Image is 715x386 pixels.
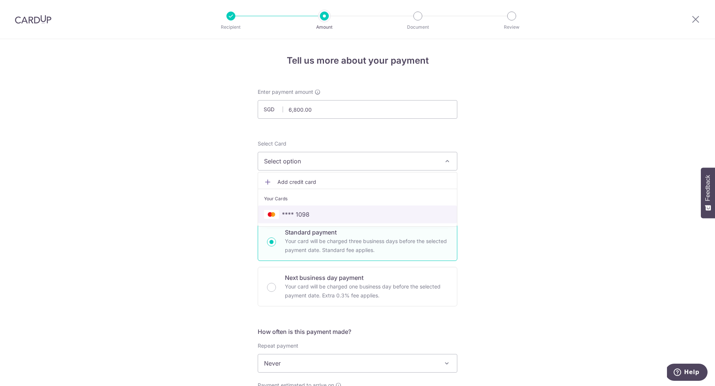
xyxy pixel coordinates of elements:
p: Amount [297,23,352,31]
span: Feedback [705,175,711,201]
p: Your card will be charged one business day before the selected payment date. Extra 0.3% fee applies. [285,282,448,300]
label: Repeat payment [258,342,298,350]
h4: Tell us more about your payment [258,54,457,67]
p: Your card will be charged three business days before the selected payment date. Standard fee appl... [285,237,448,255]
iframe: Opens a widget where you can find more information [667,364,708,382]
a: Add credit card [258,175,457,189]
button: Feedback - Show survey [701,168,715,218]
p: Document [390,23,445,31]
span: Enter payment amount [258,88,313,96]
ul: Select option [258,172,457,227]
button: Select option [258,152,457,170]
span: Add credit card [277,178,451,186]
span: Never [258,354,457,372]
input: 0.00 [258,100,457,119]
span: Select option [264,157,438,166]
img: MASTERCARD [264,210,279,219]
img: CardUp [15,15,51,24]
p: Standard payment [285,228,448,237]
p: Review [484,23,539,31]
span: translation missing: en.payables.payment_networks.credit_card.summary.labels.select_card [258,140,286,147]
h5: How often is this payment made? [258,327,457,336]
p: Recipient [203,23,258,31]
p: Next business day payment [285,273,448,282]
span: Never [258,354,457,373]
span: Your Cards [264,195,287,202]
span: SGD [264,106,283,113]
